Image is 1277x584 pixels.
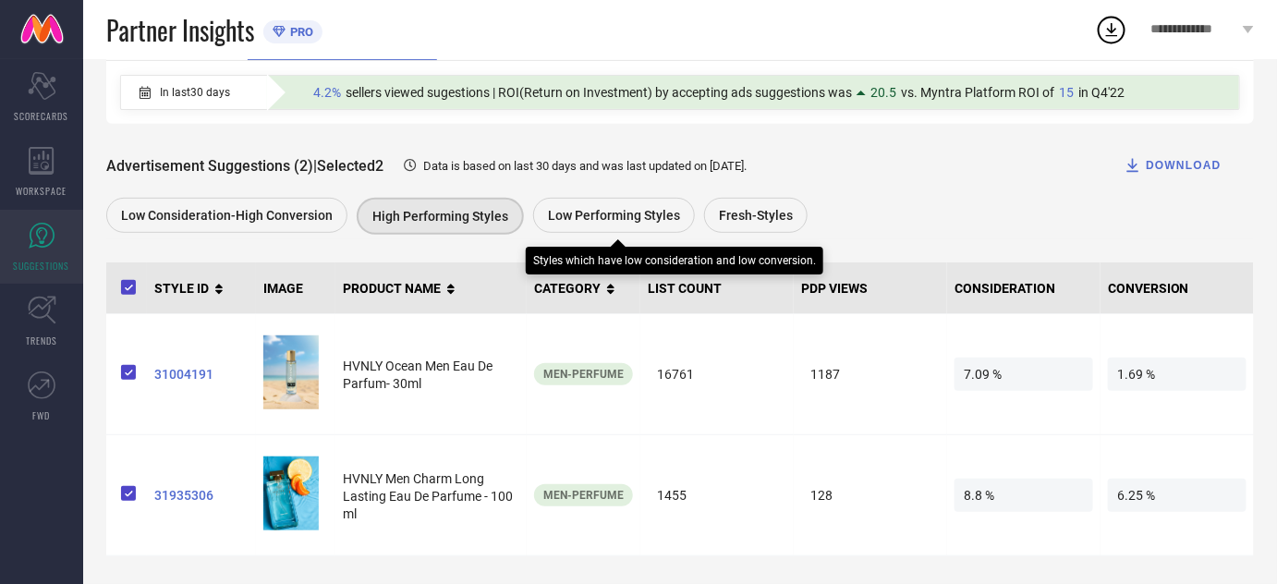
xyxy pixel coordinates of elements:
span: Low Performing Styles [548,208,680,223]
div: Styles which have low consideration and low conversion. [533,254,816,267]
img: 36ccbdbc-dd92-494b-bf43-93a9cab8ebb71733975196111HVNLYMenCharmLongLastingEauDeParfum-100ml1.jpg [263,456,319,530]
span: 4.2% [313,85,341,100]
span: Data is based on last 30 days and was last updated on [DATE] . [423,159,747,173]
th: CONVERSION [1101,262,1254,314]
a: 31935306 [154,488,249,503]
span: HVNLY Ocean Men Eau De Parfum- 30ml [343,359,493,391]
span: Selected 2 [317,157,383,175]
span: Men-Perfume [543,368,624,381]
span: SCORECARDS [15,109,69,123]
span: HVNLY Men Charm Long Lasting Eau De Parfume - 100 ml [343,471,513,521]
div: DOWNLOAD [1124,156,1222,175]
a: 31004191 [154,367,249,382]
span: 8.8 % [955,479,1093,512]
th: CATEGORY [527,262,640,314]
span: WORKSPACE [17,184,67,198]
th: CONSIDERATION [947,262,1101,314]
div: Percentage of sellers who have viewed suggestions for the current Insight Type [304,80,1134,104]
span: 1455 [648,479,786,512]
span: vs. Myntra Platform ROI of [901,85,1054,100]
span: in Q4'22 [1078,85,1125,100]
th: PRODUCT NAME [335,262,527,314]
th: PDP VIEWS [794,262,947,314]
th: STYLE ID [147,262,256,314]
span: PRO [286,25,313,39]
span: | [313,157,317,175]
span: 128 [801,479,940,512]
span: 16761 [648,358,786,391]
span: 1.69 % [1108,358,1247,391]
img: d851c2b7-65e7-4f89-b8bb-aa3f8bb8e7881729184173145-HVNLY-Ocean-Men-Eau-De-Parfum--30ml-51917291841... [263,335,319,409]
th: LIST COUNT [640,262,794,314]
span: 1187 [801,358,940,391]
span: Fresh-Styles [719,208,793,223]
span: 15 [1059,85,1074,100]
div: Open download list [1095,13,1128,46]
span: 7.09 % [955,358,1093,391]
span: Low Consideration-High Conversion [121,208,333,223]
span: 6.25 % [1108,479,1247,512]
span: FWD [33,408,51,422]
th: IMAGE [256,262,335,314]
button: DOWNLOAD [1101,147,1245,184]
span: SUGGESTIONS [14,259,70,273]
span: Men-Perfume [543,489,624,502]
span: Advertisement Suggestions (2) [106,157,313,175]
span: sellers viewed sugestions | ROI(Return on Investment) by accepting ads suggestions was [346,85,852,100]
span: Partner Insights [106,11,254,49]
span: TRENDS [26,334,57,347]
span: 20.5 [870,85,896,100]
span: High Performing Styles [372,209,508,224]
span: In last 30 days [160,86,230,99]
